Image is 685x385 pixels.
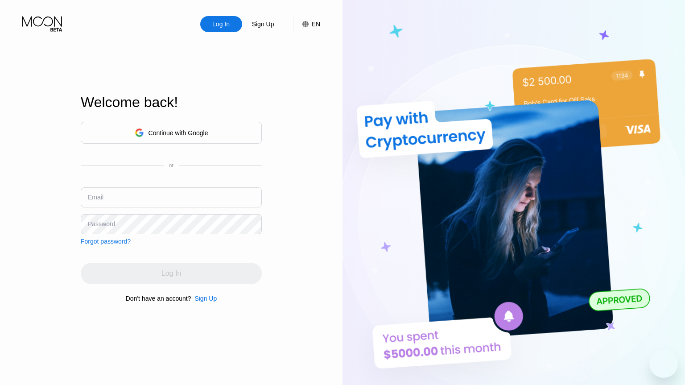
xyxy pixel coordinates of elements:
div: Sign Up [251,20,275,29]
div: Welcome back! [81,94,262,111]
div: Email [88,194,103,201]
div: Sign Up [194,295,217,302]
div: Log In [211,20,231,29]
div: Forgot password? [81,238,131,245]
iframe: Button to launch messaging window [649,349,678,378]
div: Continue with Google [81,122,262,144]
div: Continue with Google [149,129,208,137]
div: EN [293,16,320,32]
div: Log In [200,16,242,32]
div: EN [312,21,320,28]
div: Don't have an account? [126,295,191,302]
div: or [169,162,174,169]
div: Password [88,220,115,228]
div: Sign Up [242,16,284,32]
div: Sign Up [191,295,217,302]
